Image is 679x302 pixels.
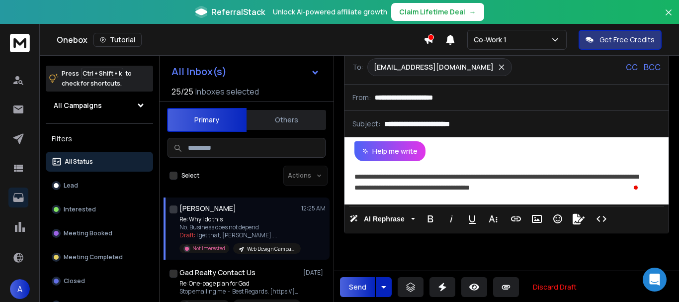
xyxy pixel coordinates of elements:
p: Closed [64,277,85,285]
span: Draft: [179,231,195,239]
button: A [10,279,30,299]
h3: Inboxes selected [195,86,259,98]
button: Close banner [662,6,675,30]
span: I get that, [PERSON_NAME]. ... [196,231,277,239]
span: AI Rephrase [362,215,407,223]
p: All Status [65,158,93,166]
h1: [PERSON_NAME] [179,203,236,213]
p: To: [352,62,363,72]
p: Lead [64,182,78,190]
p: [EMAIL_ADDRESS][DOMAIN_NAME] [374,62,494,72]
button: All Status [46,152,153,172]
div: Open Intercom Messenger [643,268,667,292]
button: Primary [167,108,247,132]
button: Code View [592,209,611,229]
button: Lead [46,176,153,196]
p: Meeting Completed [64,253,123,261]
button: Italic (Ctrl+I) [442,209,461,229]
p: Unlock AI-powered affiliate growth [273,7,387,17]
button: Meeting Completed [46,247,153,267]
p: Meeting Booked [64,229,112,237]
p: Get Free Credits [599,35,655,45]
p: BCC [644,61,661,73]
button: AI Rephrase [347,209,417,229]
button: Send [340,277,375,297]
div: Onebox [57,33,424,47]
button: Others [247,109,326,131]
p: 12:25 AM [301,204,326,212]
p: No. Business does not depend [179,223,299,231]
div: To enrich screen reader interactions, please activate Accessibility in Grammarly extension settings [344,161,669,204]
button: Closed [46,271,153,291]
p: Interested [64,205,96,213]
button: Interested [46,200,153,219]
label: Select [181,172,199,180]
p: Subject: [352,119,380,129]
button: Help me write [354,141,425,161]
h1: All Campaigns [54,101,102,110]
p: Press to check for shortcuts. [62,69,132,89]
span: 25 / 25 [171,86,193,98]
p: [DATE] [303,269,326,277]
h3: Filters [46,132,153,146]
button: Tutorial [93,33,142,47]
p: Not Interested [192,245,225,252]
p: Re: Why I do this [179,215,299,223]
span: ReferralStack [211,6,265,18]
button: All Campaigns [46,96,153,115]
h1: Gad Realty Contact Us [179,268,255,278]
button: All Inbox(s) [164,62,328,82]
span: Ctrl + Shift + k [81,68,123,79]
button: Insert Image (Ctrl+P) [527,209,546,229]
span: → [469,7,476,17]
button: Discard Draft [525,277,585,297]
p: Co-Work 1 [474,35,510,45]
p: From: [352,93,371,102]
p: Stop emailing me - Best Regards, [https://[DOMAIN_NAME]/x57DEcD-7rhgCq-pbaFV_y4eO19O8DP2KoS6a4rlP... [179,288,299,296]
button: Meeting Booked [46,223,153,243]
p: Web Design Campaign [247,245,295,253]
p: Re: One-page plan for Gad [179,280,299,288]
p: CC [626,61,638,73]
h1: All Inbox(s) [171,67,227,77]
button: Get Free Credits [579,30,662,50]
button: Bold (Ctrl+B) [421,209,440,229]
button: Claim Lifetime Deal→ [391,3,484,21]
button: Emoticons [548,209,567,229]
